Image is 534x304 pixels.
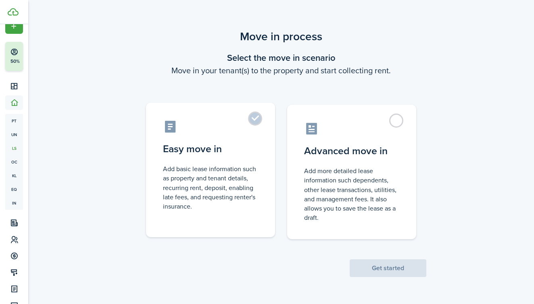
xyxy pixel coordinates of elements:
[8,8,19,16] img: TenantCloud
[136,64,426,77] wizard-step-header-description: Move in your tenant(s) to the property and start collecting rent.
[5,169,23,182] a: kl
[304,166,399,222] control-radio-card-description: Add more detailed lease information such dependents, other lease transactions, utilities, and man...
[5,196,23,210] a: in
[10,58,20,65] p: 50%
[5,114,23,128] a: pt
[136,51,426,64] wizard-step-header-title: Select the move in scenario
[136,28,426,45] scenario-title: Move in process
[304,144,399,158] control-radio-card-title: Advanced move in
[5,155,23,169] a: oc
[5,42,72,71] button: 50%
[163,142,258,156] control-radio-card-title: Easy move in
[5,182,23,196] a: eq
[5,18,23,34] button: Open menu
[163,164,258,211] control-radio-card-description: Add basic lease information such as property and tenant details, recurring rent, deposit, enablin...
[5,128,23,141] a: un
[5,141,23,155] a: ls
